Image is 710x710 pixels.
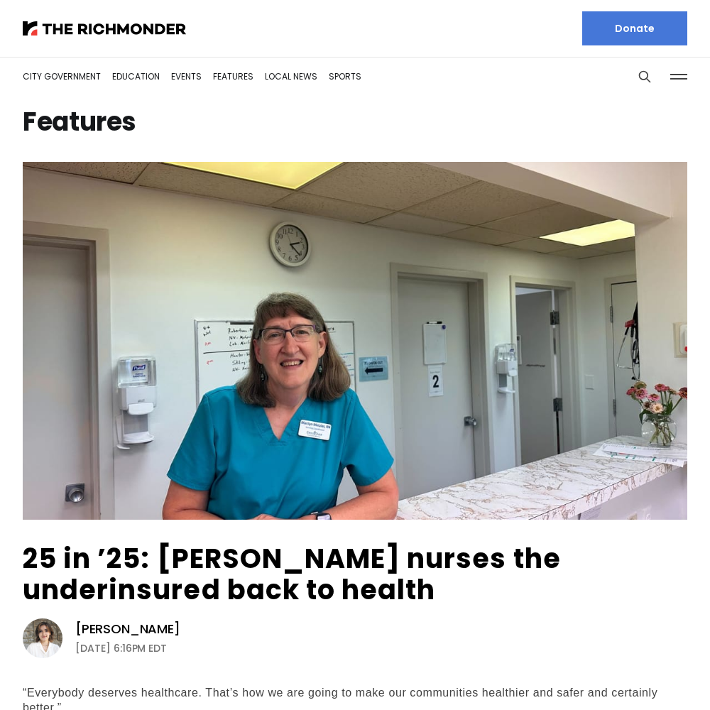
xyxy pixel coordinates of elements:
[582,11,687,45] a: Donate
[329,70,361,82] a: Sports
[75,621,180,638] a: [PERSON_NAME]
[23,111,687,133] h1: Features
[23,540,561,608] a: 25 in ’25: [PERSON_NAME] nurses the underinsured back to health
[171,70,202,82] a: Events
[590,640,710,710] iframe: portal-trigger
[23,21,186,35] img: The Richmonder
[75,640,167,657] time: [DATE] 6:16PM EDT
[23,618,62,658] img: Eleanor Shaw
[23,70,101,82] a: City Government
[634,66,655,87] button: Search this site
[213,70,253,82] a: Features
[265,70,317,82] a: Local News
[23,162,687,520] img: 25 in ’25: Marilyn Metzler nurses the underinsured back to health
[112,70,160,82] a: Education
